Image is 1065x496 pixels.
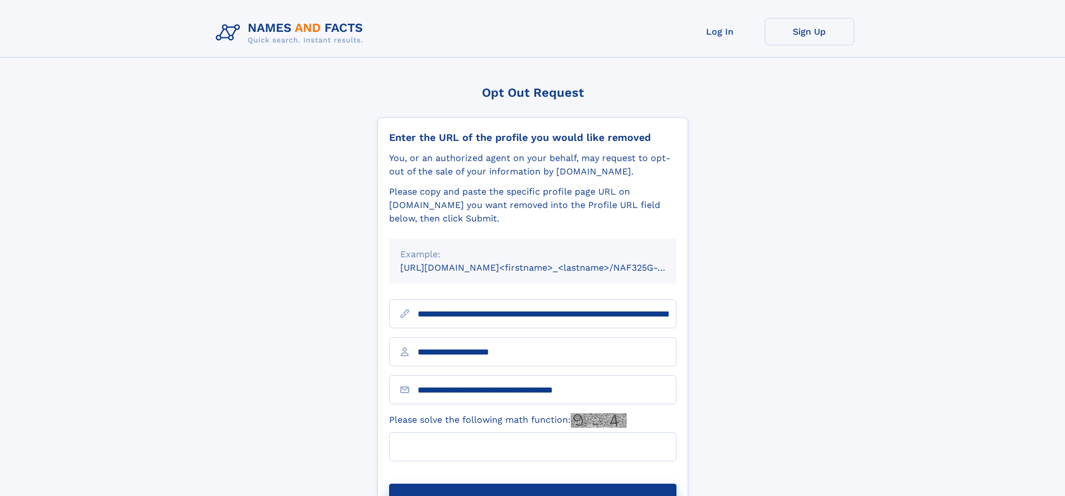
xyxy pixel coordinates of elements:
div: Opt Out Request [377,86,688,100]
div: You, or an authorized agent on your behalf, may request to opt-out of the sale of your informatio... [389,152,676,178]
small: [URL][DOMAIN_NAME]<firstname>_<lastname>/NAF325G-xxxxxxxx [400,262,698,273]
div: Enter the URL of the profile you would like removed [389,131,676,144]
div: Please copy and paste the specific profile page URL on [DOMAIN_NAME] you want removed into the Pr... [389,185,676,225]
a: Log In [675,18,765,45]
a: Sign Up [765,18,854,45]
div: Example: [400,248,665,261]
label: Please solve the following math function: [389,413,627,428]
img: Logo Names and Facts [211,18,372,48]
